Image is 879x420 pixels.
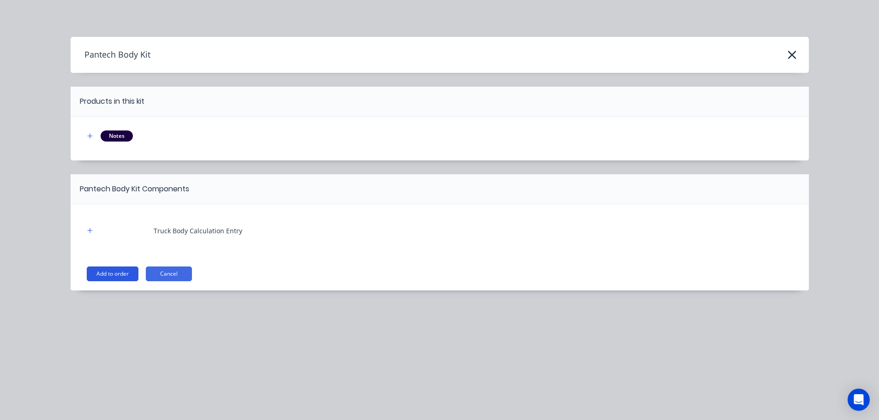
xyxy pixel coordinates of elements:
button: Cancel [146,266,192,281]
div: Pantech Body Kit Components [80,183,189,195]
div: Notes [101,130,133,142]
div: Products in this kit [80,96,144,107]
button: Add to order [87,266,138,281]
div: Truck Body Calculation Entry [154,226,242,236]
h4: Pantech Body Kit [71,46,150,64]
div: Open Intercom Messenger [848,389,870,411]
